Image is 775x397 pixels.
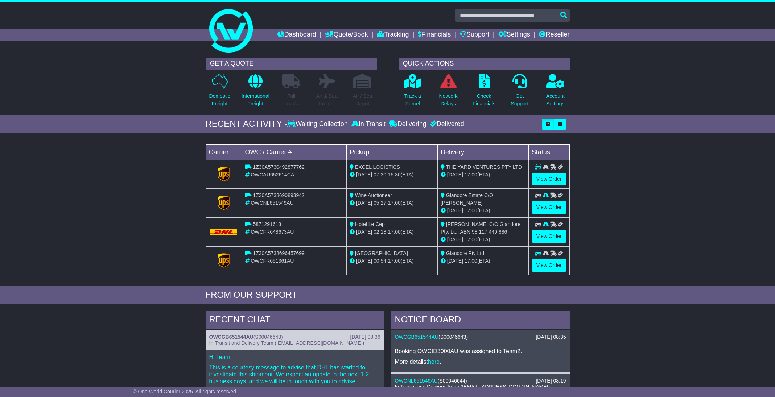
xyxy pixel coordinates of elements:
img: GetCarrierServiceLogo [218,196,230,210]
a: View Order [532,201,566,214]
span: THE YARD VENTURES PTY LTD [446,164,522,170]
span: Glandore Estate C/O [PERSON_NAME]. [441,192,493,206]
span: 1Z30A5730492877762 [253,164,304,170]
span: S00046643 [255,334,281,340]
p: Air & Sea Freight [316,92,338,108]
div: ( ) [395,334,566,340]
p: Account Settings [546,92,565,108]
div: Delivering [387,120,428,128]
span: 15:30 [388,172,401,177]
a: OWCGB651544AU [395,334,439,340]
div: [DATE] 08:19 [536,378,566,384]
a: Financials [418,29,451,41]
span: © One World Courier 2025. All rights reserved. [133,389,238,394]
span: 1Z30A5738690893942 [253,192,304,198]
span: 02:18 [374,229,386,235]
a: AccountSettings [546,74,565,112]
p: Check Financials [473,92,495,108]
a: OWCGB651544AU [209,334,253,340]
a: Reseller [539,29,569,41]
span: OWCFR648673AU [251,229,294,235]
a: View Order [532,230,566,243]
div: RECENT ACTIVITY - [206,119,288,129]
span: 5871291613 [253,221,281,227]
a: NetworkDelays [438,74,458,112]
p: Get Support [511,92,528,108]
img: DHL.png [210,229,238,235]
a: Dashboard [277,29,316,41]
span: [PERSON_NAME] C/O Glandore Pty. Ltd. ABN 98 117 449 886 [441,221,520,235]
a: Tracking [377,29,409,41]
p: Hi Team, [209,354,380,360]
div: [DATE] 08:35 [536,334,566,340]
a: here [428,359,440,365]
div: Delivered [428,120,464,128]
span: [DATE] [447,258,463,264]
td: Delivery [437,144,528,160]
img: GetCarrierServiceLogo [218,253,230,268]
div: (ETA) [441,207,525,214]
p: Air / Sea Depot [353,92,372,108]
p: More details: . [395,358,566,365]
a: Support [460,29,489,41]
div: (ETA) [441,257,525,265]
p: Booking OWCID3000AU was assigned to Team2. [395,348,566,355]
span: 1Z30A5738696457699 [253,250,304,256]
div: RECENT CHAT [206,311,384,330]
span: [GEOGRAPHIC_DATA] [355,250,408,256]
span: [DATE] [447,237,463,242]
span: Glandore Pty Ltd [446,250,484,256]
p: This is a courtesy message to advise that DHL has started to investigate this shipment. We expect... [209,364,380,385]
div: [DATE] 08:36 [350,334,380,340]
div: (ETA) [441,236,525,243]
span: 07:30 [374,172,386,177]
span: 17:00 [465,237,477,242]
span: In Transit and Delivery Team ([EMAIL_ADDRESS][DOMAIN_NAME]) [395,384,550,390]
p: Full Loads [282,92,300,108]
span: OWCFR651361AU [251,258,294,264]
div: - (ETA) [350,257,434,265]
div: - (ETA) [350,171,434,179]
td: OWC / Carrier # [242,144,347,160]
a: InternationalFreight [241,74,270,112]
div: GET A QUOTE [206,58,377,70]
div: Waiting Collection [287,120,349,128]
div: ( ) [395,378,566,384]
span: [DATE] [447,208,463,213]
a: Quote/Book [325,29,368,41]
span: 17:00 [465,172,477,177]
span: Hotel Le Cep [355,221,385,227]
td: Status [528,144,569,160]
p: Domestic Freight [209,92,230,108]
a: View Order [532,173,566,185]
a: GetSupport [510,74,529,112]
span: [DATE] [356,200,372,206]
span: [DATE] [356,229,372,235]
a: DomesticFreight [209,74,230,112]
span: [DATE] [447,172,463,177]
a: CheckFinancials [472,74,496,112]
span: 17:00 [388,229,401,235]
span: 17:00 [388,258,401,264]
a: View Order [532,259,566,272]
span: In Transit and Delivery Team ([EMAIL_ADDRESS][DOMAIN_NAME]) [209,340,364,346]
span: 00:54 [374,258,386,264]
div: ( ) [209,334,380,340]
div: QUICK ACTIONS [399,58,570,70]
a: Settings [498,29,530,41]
p: Track a Parcel [404,92,421,108]
div: (ETA) [441,171,525,179]
div: NOTICE BOARD [391,311,570,330]
div: - (ETA) [350,228,434,236]
td: Carrier [206,144,242,160]
span: OWCAU652614CA [251,172,294,177]
span: Wine Auctioneer [355,192,392,198]
div: FROM OUR SUPPORT [206,290,570,300]
span: S00046643 [440,334,466,340]
div: - (ETA) [350,199,434,207]
p: International Freight [242,92,269,108]
div: In Transit [350,120,387,128]
span: 17:00 [465,208,477,213]
span: OWCNL651549AU [251,200,293,206]
span: EXCEL LOGISTICS [355,164,400,170]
